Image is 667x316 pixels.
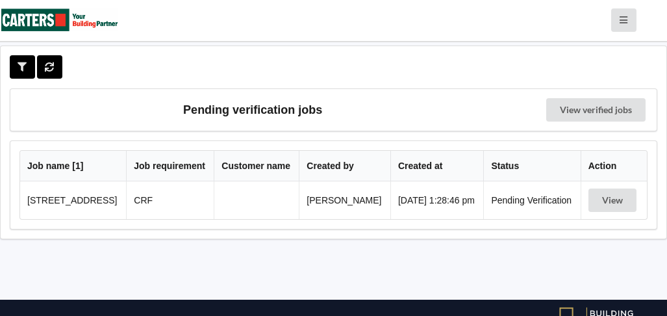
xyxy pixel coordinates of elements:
td: [DATE] 1:28:46 pm [390,181,483,219]
a: View verified jobs [546,98,646,122]
td: [STREET_ADDRESS] [20,181,126,219]
th: Customer name [214,151,299,181]
td: CRF [126,181,214,219]
button: View [588,189,636,212]
td: Pending Verification [483,181,580,219]
th: Job name [ 1 ] [20,151,126,181]
td: [PERSON_NAME] [299,181,390,219]
th: Created at [390,151,483,181]
th: Job requirement [126,151,214,181]
a: View [588,195,639,205]
h3: Pending verification jobs [19,98,486,122]
th: Action [581,151,647,181]
th: Created by [299,151,390,181]
th: Status [483,151,580,181]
